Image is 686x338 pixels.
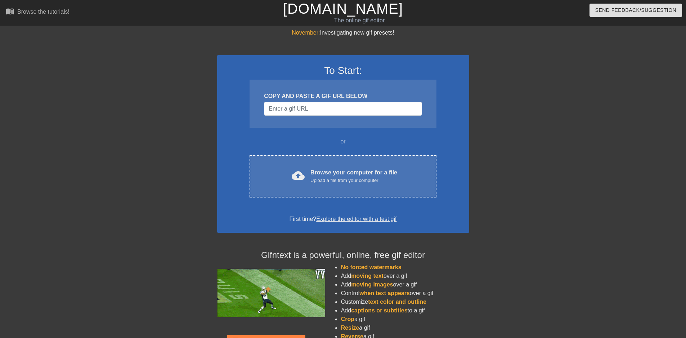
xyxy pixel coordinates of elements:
[17,9,70,15] div: Browse the tutorials!
[227,65,460,77] h3: To Start:
[341,264,402,270] span: No forced watermarks
[217,269,325,317] img: football_small.gif
[341,298,469,306] li: Customize
[595,6,676,15] span: Send Feedback/Suggestion
[227,215,460,223] div: First time?
[341,324,469,332] li: a gif
[310,168,397,184] div: Browse your computer for a file
[6,7,70,18] a: Browse the tutorials!
[341,316,354,322] span: Crop
[341,306,469,315] li: Add to a gif
[359,290,410,296] span: when text appears
[292,169,305,182] span: cloud_upload
[217,250,469,261] h4: Gifntext is a powerful, online, free gif editor
[341,272,469,280] li: Add over a gif
[341,289,469,298] li: Control over a gif
[589,4,682,17] button: Send Feedback/Suggestion
[368,299,426,305] span: text color and outline
[232,16,487,25] div: The online gif editor
[341,315,469,324] li: a gif
[351,281,393,288] span: moving images
[351,273,384,279] span: moving text
[283,1,403,17] a: [DOMAIN_NAME]
[341,325,359,331] span: Resize
[6,7,14,15] span: menu_book
[341,280,469,289] li: Add over a gif
[236,137,450,146] div: or
[264,92,422,101] div: COPY AND PASTE A GIF URL BELOW
[316,216,396,222] a: Explore the editor with a test gif
[351,307,407,313] span: captions or subtitles
[264,102,422,116] input: Username
[292,30,320,36] span: November:
[217,28,469,37] div: Investigating new gif presets!
[310,177,397,184] div: Upload a file from your computer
